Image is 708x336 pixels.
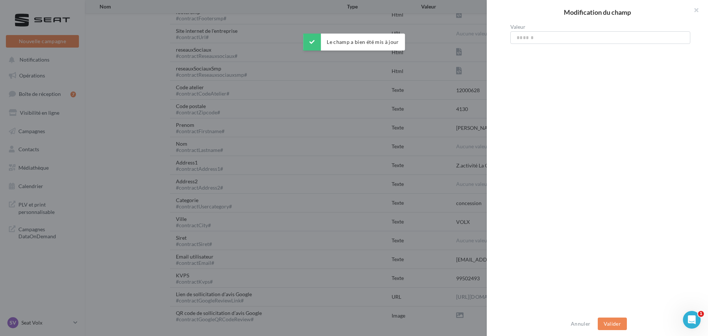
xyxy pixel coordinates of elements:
iframe: Intercom live chat [683,311,701,329]
span: 1 [698,311,704,317]
button: Valider [598,318,627,330]
label: Valeur [510,24,690,30]
div: Le champ a bien été mis à jour [303,34,405,51]
h2: Modification du champ [499,9,696,15]
button: Annuler [568,319,593,328]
